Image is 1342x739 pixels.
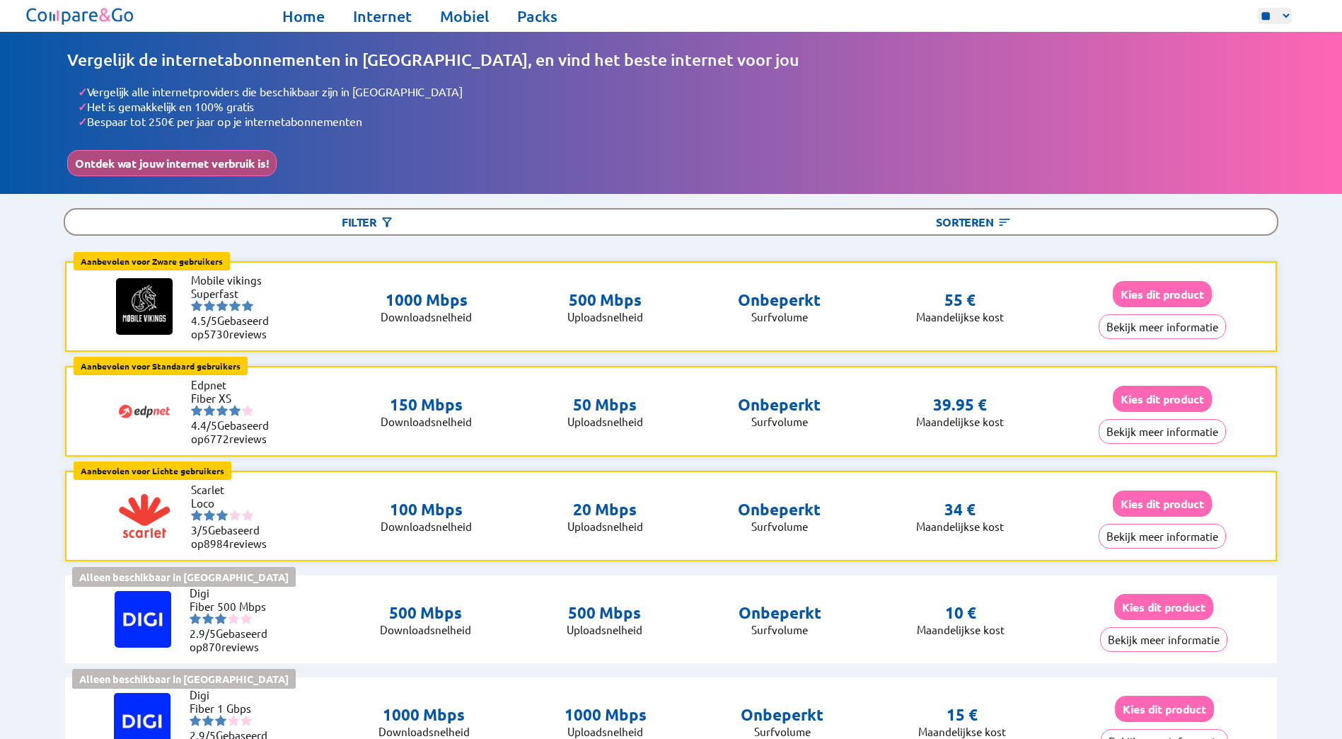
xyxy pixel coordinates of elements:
p: Uploadsnelheid [565,725,647,738]
img: Logo of Scarlet [116,488,173,544]
a: Kies dit product [1114,600,1213,614]
button: Kies dit product [1115,696,1214,722]
span: ✓ [78,99,87,114]
b: Aanbevolen voor Zware gebruikers [81,256,223,267]
p: 20 Mbps [567,500,643,520]
p: 100 Mbps [381,500,472,520]
p: Downloadsnelheid [380,623,471,636]
p: Maandelijkse kost [916,415,1004,428]
img: starnr3 [216,300,228,311]
img: starnr4 [229,510,241,521]
p: Maandelijkse kost [917,623,1005,636]
button: Kies dit product [1114,594,1213,620]
b: Alleen beschikbaar in [GEOGRAPHIC_DATA] [79,672,289,685]
p: Uploadsnelheid [567,520,643,533]
img: starnr5 [241,613,252,624]
button: Kies dit product [1113,491,1212,517]
a: Mobiel [440,6,489,26]
span: 870 [202,640,221,653]
li: Gebaseerd op reviews [191,523,276,550]
img: starnr5 [242,405,253,416]
img: starnr1 [191,300,202,311]
img: Logo of Mobile vikings [116,278,173,335]
img: Knop om het internet filtermenu te openen [380,215,394,229]
img: starnr2 [204,510,215,521]
p: Onbeperkt [741,705,823,725]
p: Surfvolume [738,310,821,323]
a: Packs [517,6,557,26]
p: 50 Mbps [567,395,643,415]
p: Uploadsnelheid [567,415,643,428]
p: 34 € [944,500,976,520]
a: Kies dit product [1113,392,1212,406]
a: Bekijk meer informatie [1099,320,1226,333]
img: Knop om het internet sorteermenu te openen [997,215,1012,229]
span: 6772 [204,432,229,445]
li: Gebaseerd op reviews [191,314,276,340]
p: Downloadsnelheid [381,415,472,428]
p: Surfvolume [738,415,821,428]
span: 3/5 [191,523,208,537]
img: starnr1 [191,510,202,521]
img: starnr4 [229,300,241,311]
p: Onbeperkt [738,290,821,310]
a: Bekijk meer informatie [1100,633,1227,646]
img: starnr4 [229,405,241,416]
a: Bekijk meer informatie [1099,425,1226,438]
button: Bekijk meer informatie [1099,314,1226,339]
li: Loco [191,496,276,510]
img: starnr2 [202,715,214,726]
img: starnr2 [204,405,215,416]
b: Aanbevolen voor Lichte gebruikers [81,465,224,476]
p: 1000 Mbps [381,290,472,310]
img: starnr5 [242,510,253,521]
button: Bekijk meer informatie [1100,627,1227,652]
span: 4.5/5 [191,314,217,327]
img: starnr2 [202,613,214,624]
p: 15 € [947,705,978,725]
span: 8984 [204,537,229,550]
li: Gebaseerd op reviews [191,418,276,445]
div: Filter [65,210,671,234]
h1: Vergelijk de internetabonnementen in [GEOGRAPHIC_DATA], en vind het beste internet voor jou [67,50,1275,70]
p: Uploadsnelheid [567,623,642,636]
li: Gebaseerd op reviews [190,626,274,653]
img: starnr1 [190,613,201,624]
li: Vergelijk alle internetproviders die beschikbaar zijn in [GEOGRAPHIC_DATA] [78,84,1275,99]
img: starnr4 [228,715,239,726]
img: starnr1 [191,405,202,416]
li: Digi [190,688,274,701]
button: Bekijk meer informatie [1099,524,1226,549]
p: 500 Mbps [567,290,643,310]
div: Sorteren [671,210,1276,234]
img: starnr3 [216,510,228,521]
span: ✓ [78,84,87,99]
li: Fiber 500 Mbps [190,600,274,613]
img: Logo of Digi [115,591,171,648]
img: starnr2 [204,300,215,311]
img: starnr3 [215,613,226,624]
p: Onbeperkt [738,395,821,415]
b: Alleen beschikbaar in [GEOGRAPHIC_DATA] [79,571,289,583]
span: 4.4/5 [191,418,217,432]
img: starnr1 [190,715,201,726]
p: 55 € [944,290,976,310]
li: Scarlet [191,483,276,496]
img: starnr5 [241,715,252,726]
span: 5730 [204,327,229,340]
li: Digi [190,586,274,600]
p: Surfvolume [739,623,821,636]
li: Mobile vikings [191,273,276,287]
img: starnr4 [228,613,239,624]
p: 500 Mbps [567,603,642,623]
img: starnr3 [216,405,228,416]
li: Het is gemakkelijk en 100% gratis [78,99,1275,114]
li: Superfast [191,287,276,300]
li: Edpnet [191,378,276,391]
p: 1000 Mbps [378,705,470,725]
p: Uploadsnelheid [567,310,643,323]
a: Kies dit product [1113,287,1212,301]
p: Downloadsnelheid [378,725,470,738]
p: Downloadsnelheid [381,310,472,323]
a: Kies dit product [1113,497,1212,510]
